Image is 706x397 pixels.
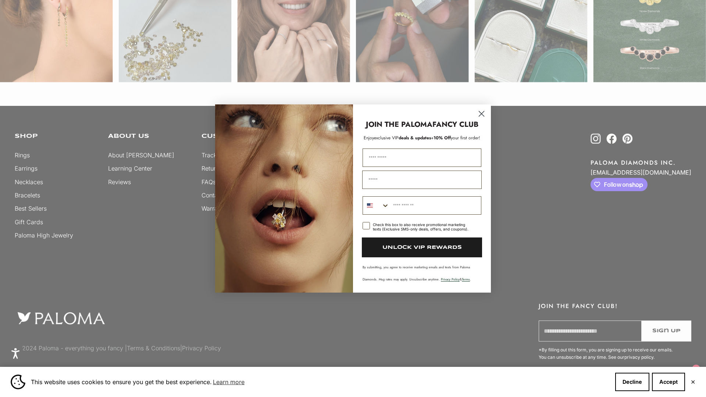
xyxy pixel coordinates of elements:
[11,375,25,389] img: Cookie banner
[362,237,482,257] button: UNLOCK VIP REWARDS
[367,203,373,208] img: United States
[389,197,481,214] input: Phone Number
[434,135,451,141] span: 10% Off
[432,119,478,130] strong: FANCY CLUB
[441,277,460,282] a: Privacy Policy
[374,135,431,141] span: deals & updates
[373,222,473,231] div: Check this box to also receive promotional marketing texts (Exclusive SMS-only deals, offers, and...
[31,376,609,387] span: This website uses cookies to ensure you get the best experience.
[431,135,480,141] span: + your first order!
[215,104,353,293] img: Loading...
[363,197,389,214] button: Search Countries
[652,373,685,391] button: Accept
[363,149,481,167] input: First Name
[364,135,374,141] span: Enjoy
[691,380,695,384] button: Close
[441,277,471,282] span: & .
[363,265,481,282] p: By submitting, you agree to receive marketing emails and texts from Paloma Diamonds. Msg rates ma...
[366,119,432,130] strong: JOIN THE PALOMA
[462,277,470,282] a: Terms
[374,135,399,141] span: exclusive VIP
[615,373,649,391] button: Decline
[362,171,482,189] input: Email
[475,107,488,120] button: Close dialog
[212,376,246,387] a: Learn more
